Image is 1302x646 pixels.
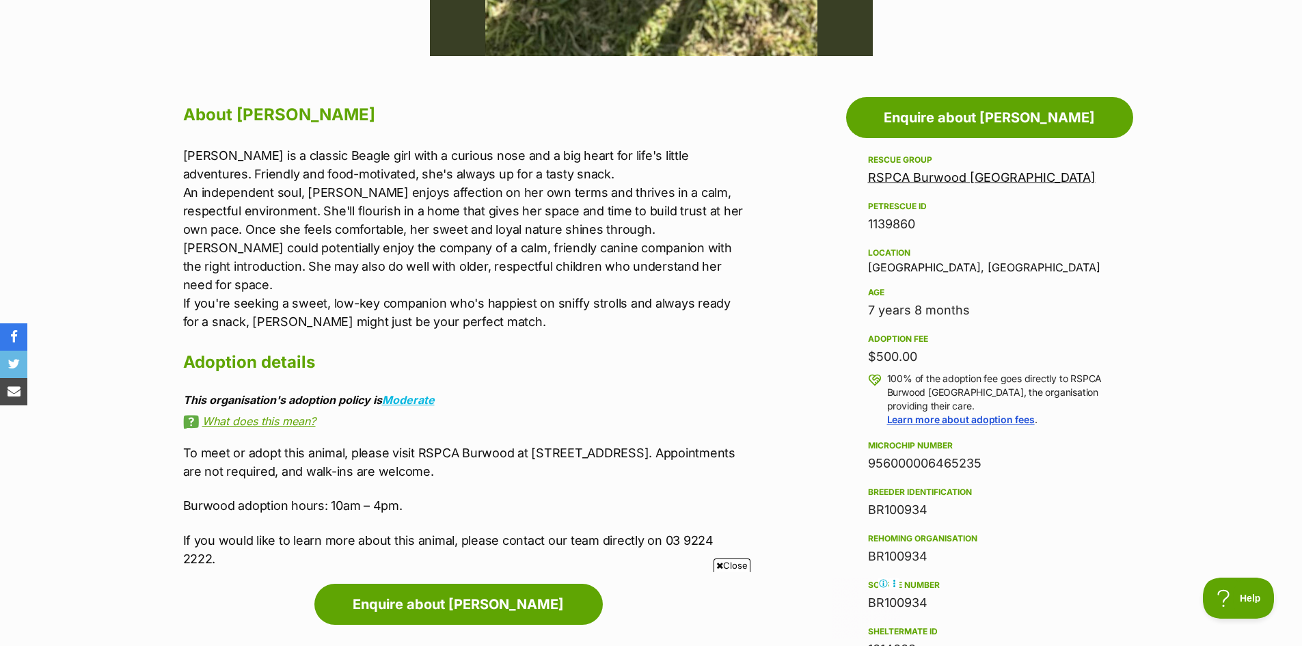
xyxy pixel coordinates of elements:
p: 100% of the adoption fee goes directly to RSPCA Burwood [GEOGRAPHIC_DATA], the organisation provi... [887,372,1111,427]
h2: About [PERSON_NAME] [183,100,748,130]
div: 7 years 8 months [868,301,1111,320]
div: Breeder identification [868,487,1111,498]
iframe: Advertisement [403,578,900,639]
div: Microchip number [868,440,1111,451]
span: Close [714,558,750,572]
div: $500.00 [868,347,1111,366]
div: Age [868,287,1111,298]
p: Burwood adoption hours: 10am – 4pm. [183,496,748,515]
div: Source number [868,580,1111,591]
div: [GEOGRAPHIC_DATA], [GEOGRAPHIC_DATA] [868,245,1111,273]
div: BR100934 [868,500,1111,520]
div: Sheltermate ID [868,626,1111,637]
div: PetRescue ID [868,201,1111,212]
a: What does this mean? [183,415,748,427]
a: Moderate [382,393,435,407]
a: Enquire about [PERSON_NAME] [314,584,603,625]
p: If you would like to learn more about this animal, please contact our team directly on 03 9224 2222. [183,531,748,568]
div: This organisation's adoption policy is [183,394,748,406]
div: Rescue group [868,154,1111,165]
p: To meet or adopt this animal, please visit RSPCA Burwood at [STREET_ADDRESS]. Appointments are no... [183,444,748,481]
div: 956000006465235 [868,454,1111,473]
a: RSPCA Burwood [GEOGRAPHIC_DATA] [868,170,1096,185]
a: Enquire about [PERSON_NAME] [846,97,1133,138]
div: BR100934 [868,547,1111,566]
iframe: Help Scout Beacon - Open [1203,578,1275,619]
a: Learn more about adoption fees [887,414,1035,425]
div: 1139860 [868,215,1111,234]
div: Rehoming organisation [868,533,1111,544]
div: BR100934 [868,593,1111,613]
p: [PERSON_NAME] is a classic Beagle girl with a curious nose and a big heart for life's little adve... [183,146,748,331]
h2: Adoption details [183,347,748,377]
div: Location [868,247,1111,258]
div: Adoption fee [868,334,1111,345]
